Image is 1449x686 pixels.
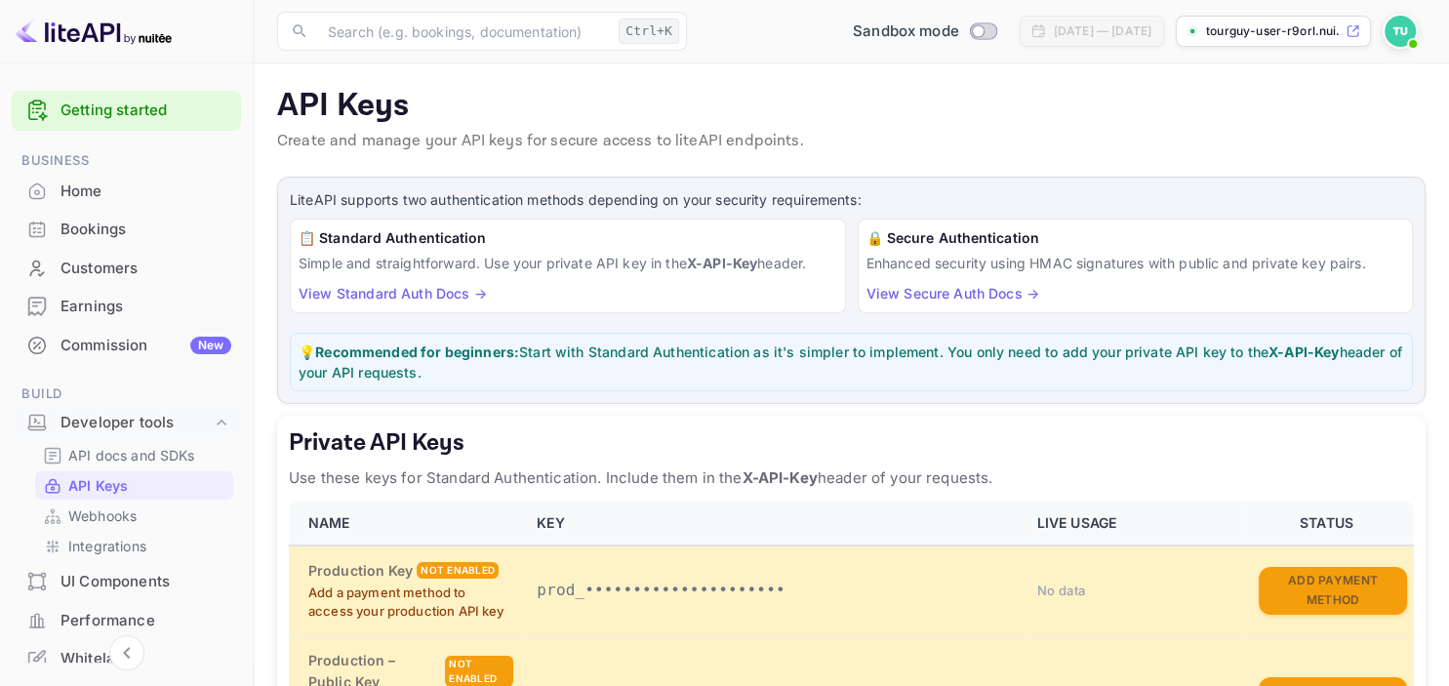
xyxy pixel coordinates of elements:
[525,502,1025,545] th: KEY
[299,342,1404,383] p: 💡 Start with Standard Authentication as it's simpler to implement. You only need to add your priv...
[60,648,231,670] div: Whitelabel
[12,327,241,365] div: CommissionNew
[315,343,519,360] strong: Recommended for beginners:
[1206,22,1342,40] p: tourguy-user-r9orl.nui...
[1054,22,1151,40] div: [DATE] — [DATE]
[1026,502,1247,545] th: LIVE USAGE
[1259,581,1407,597] a: Add Payment Method
[68,505,137,526] p: Webhooks
[12,327,241,363] a: CommissionNew
[16,16,172,47] img: LiteAPI logo
[12,640,241,676] a: Whitelabel
[12,211,241,249] div: Bookings
[109,635,144,670] button: Collapse navigation
[277,87,1426,126] p: API Keys
[60,258,231,280] div: Customers
[417,562,499,579] div: Not enabled
[35,502,233,530] div: Webhooks
[12,288,241,324] a: Earnings
[60,100,231,122] a: Getting started
[845,20,1004,43] div: Switch to Production mode
[35,532,233,560] div: Integrations
[866,285,1039,302] a: View Secure Auth Docs →
[43,536,225,556] a: Integrations
[619,19,679,44] div: Ctrl+K
[35,471,233,500] div: API Keys
[308,560,413,582] h6: Production Key
[60,571,231,593] div: UI Components
[289,466,1414,490] p: Use these keys for Standard Authentication. Include them in the header of your requests.
[742,468,817,487] strong: X-API-Key
[12,563,241,599] a: UI Components
[12,640,241,678] div: Whitelabel
[289,502,525,545] th: NAME
[1268,343,1339,360] strong: X-API-Key
[60,610,231,632] div: Performance
[1259,567,1407,615] button: Add Payment Method
[12,150,241,172] span: Business
[12,91,241,131] div: Getting started
[12,563,241,601] div: UI Components
[12,250,241,288] div: Customers
[43,505,225,526] a: Webhooks
[12,173,241,209] a: Home
[12,602,241,640] div: Performance
[35,441,233,469] div: API docs and SDKs
[277,130,1426,153] p: Create and manage your API keys for secure access to liteAPI endpoints.
[12,173,241,211] div: Home
[12,250,241,286] a: Customers
[68,536,146,556] p: Integrations
[12,602,241,638] a: Performance
[290,189,1413,211] p: LiteAPI supports two authentication methods depending on your security requirements:
[316,12,611,51] input: Search (e.g. bookings, documentation)
[43,475,225,496] a: API Keys
[60,219,231,241] div: Bookings
[1247,502,1414,545] th: STATUS
[43,445,225,465] a: API docs and SDKs
[12,406,241,440] div: Developer tools
[68,475,128,496] p: API Keys
[12,211,241,247] a: Bookings
[299,227,837,249] h6: 📋 Standard Authentication
[687,255,757,271] strong: X-API-Key
[853,20,959,43] span: Sandbox mode
[866,227,1405,249] h6: 🔒 Secure Authentication
[537,579,1013,602] p: prod_•••••••••••••••••••••
[308,584,513,622] p: Add a payment method to access your production API key
[299,285,487,302] a: View Standard Auth Docs →
[60,181,231,203] div: Home
[299,253,837,273] p: Simple and straightforward. Use your private API key in the header.
[68,445,195,465] p: API docs and SDKs
[60,296,231,318] div: Earnings
[866,253,1405,273] p: Enhanced security using HMAC signatures with public and private key pairs.
[60,412,212,434] div: Developer tools
[12,288,241,326] div: Earnings
[1385,16,1416,47] img: TourGuy User
[1037,583,1086,598] span: No data
[12,383,241,405] span: Build
[60,335,231,357] div: Commission
[190,337,231,354] div: New
[289,427,1414,459] h5: Private API Keys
